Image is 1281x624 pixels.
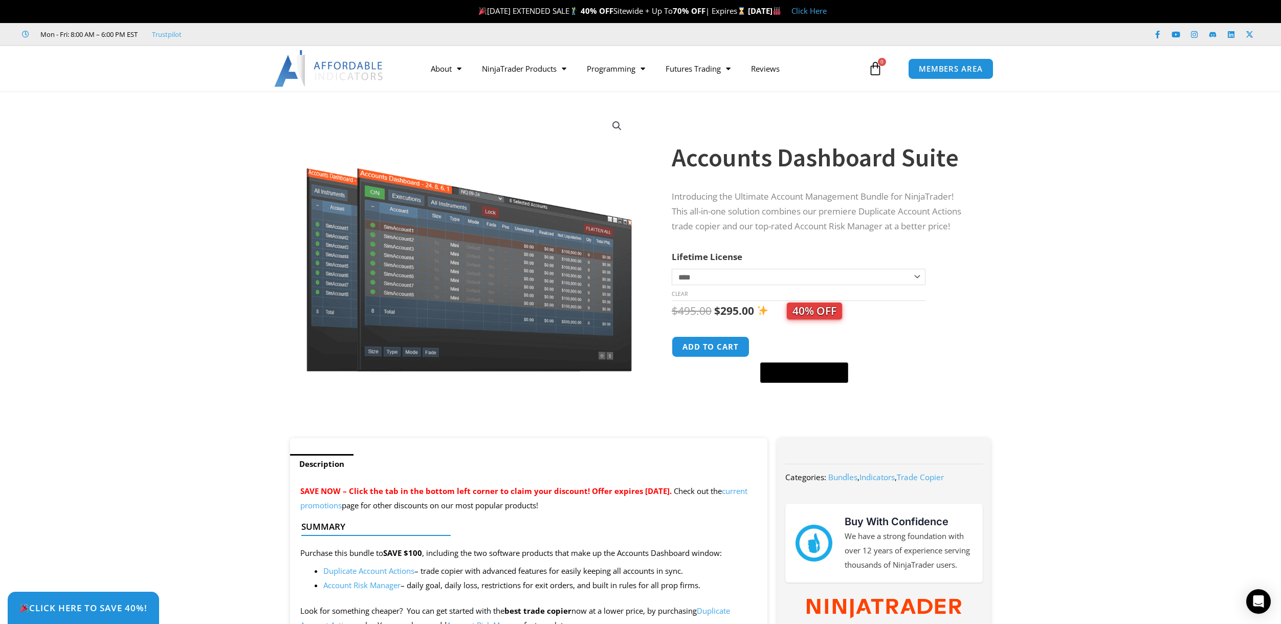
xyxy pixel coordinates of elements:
[757,305,768,316] img: ✨
[19,604,147,612] span: Click Here to save 40%!
[672,251,742,263] label: Lifetime License
[38,28,138,40] span: Mon - Fri: 8:00 AM – 6:00 PM EST
[301,522,748,532] h4: Summary
[479,7,487,15] img: 🎉
[853,54,898,83] a: 0
[672,140,970,176] h1: Accounts Dashboard Suite
[577,57,655,80] a: Programming
[672,389,970,398] iframe: PayPal Message 1
[655,57,741,80] a: Futures Trading
[300,484,757,513] p: Check out the page for other discounts on our most popular products!
[672,336,749,357] button: Add to cart
[760,362,848,383] button: Buy with GPay
[421,57,472,80] a: About
[581,6,613,16] strong: 40% OFF
[828,472,944,482] span: , ,
[323,566,414,576] a: Duplicate Account Actions
[421,57,866,80] nav: Menu
[20,604,29,612] img: 🎉
[828,472,857,482] a: Bundles
[897,472,944,482] a: Trade Copier
[796,525,832,562] img: mark thumbs good 43913 | Affordable Indicators – NinjaTrader
[787,303,842,319] span: 40% OFF
[791,6,827,16] a: Click Here
[570,7,578,15] img: 🏌️‍♂️
[758,335,850,359] iframe: Secure express checkout frame
[741,57,790,80] a: Reviews
[785,472,826,482] span: Categories:
[300,546,757,561] p: Purchase this bundle to , including the two software products that make up the Accounts Dashboard...
[1246,589,1271,614] div: Open Intercom Messenger
[773,7,781,15] img: 🏭
[672,304,678,318] span: $
[300,486,672,496] span: SAVE NOW – Click the tab in the bottom left corner to claim your discount! Offer expires [DATE].
[919,65,983,73] span: MEMBERS AREA
[383,548,422,558] strong: SAVE $100
[290,454,354,474] a: Description
[673,6,705,16] strong: 70% OFF
[672,304,712,318] bdi: 495.00
[472,57,577,80] a: NinjaTrader Products
[878,58,886,66] span: 0
[152,28,182,40] a: Trustpilot
[323,564,757,578] li: – trade copier with advanced features for easily keeping all accounts in sync.
[714,304,720,318] span: $
[714,304,754,318] bdi: 295.00
[908,58,993,79] a: MEMBERS AREA
[8,592,159,624] a: 🎉Click Here to save 40%!
[608,117,626,135] a: View full-screen image gallery
[859,472,895,482] a: Indicators
[323,580,401,590] a: Account Risk Manager
[845,514,973,529] h3: Buy With Confidence
[672,290,688,297] a: Clear options
[323,578,757,593] li: – daily goal, daily loss, restrictions for exit orders, and built in rules for all prop firms.
[748,6,781,16] strong: [DATE]
[738,7,745,15] img: ⌛
[672,189,970,234] p: Introducing the Ultimate Account Management Bundle for NinjaTrader! This all-in-one solution comb...
[476,6,747,16] span: [DATE] EXTENDED SALE Sitewide + Up To | Expires
[845,529,973,572] p: We have a strong foundation with over 12 years of experience serving thousands of NinjaTrader users.
[274,50,384,87] img: LogoAI | Affordable Indicators – NinjaTrader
